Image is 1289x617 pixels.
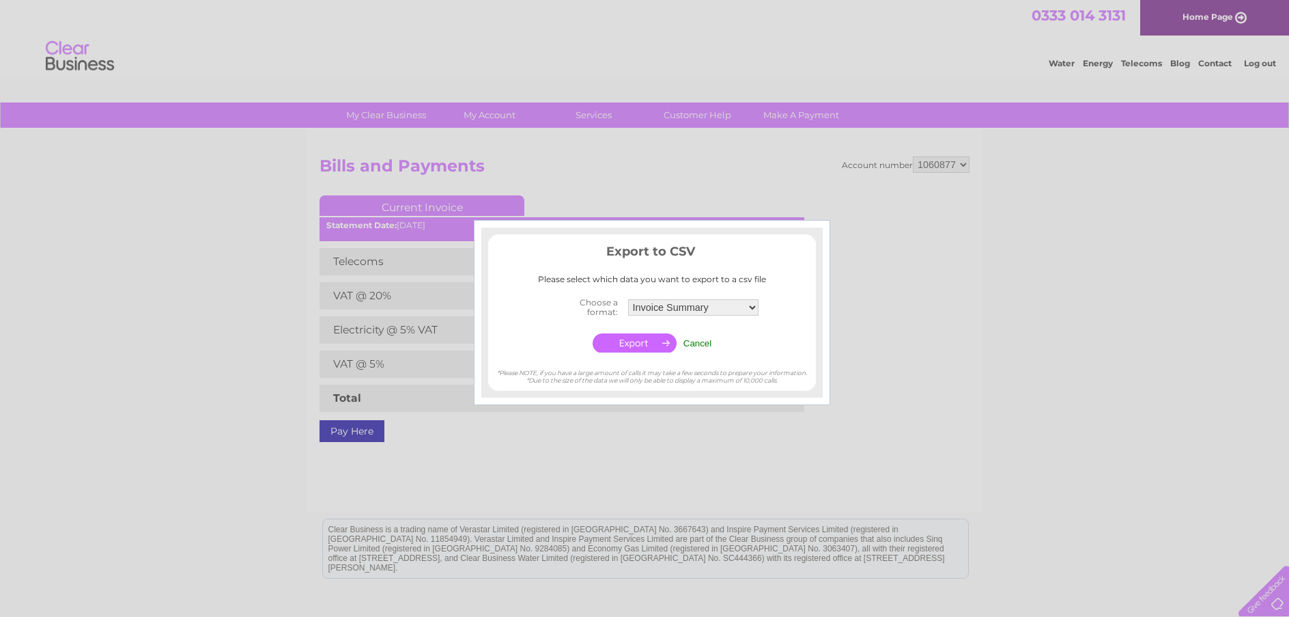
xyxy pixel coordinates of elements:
div: Clear Business is a trading name of Verastar Limited (registered in [GEOGRAPHIC_DATA] No. 3667643... [323,8,968,66]
a: Blog [1170,58,1190,68]
img: logo.png [45,36,115,77]
th: Choose a format: [543,294,625,321]
a: Log out [1244,58,1276,68]
div: Please select which data you want to export to a csv file [488,275,816,284]
a: Energy [1083,58,1113,68]
div: *Please NOTE, if you have a large amount of calls it may take a few seconds to prepare your infor... [488,356,816,384]
a: Telecoms [1121,58,1162,68]
a: Contact [1198,58,1232,68]
input: Cancel [683,338,712,348]
a: 0333 014 3131 [1032,7,1126,24]
h3: Export to CSV [488,242,816,266]
a: Water [1049,58,1075,68]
